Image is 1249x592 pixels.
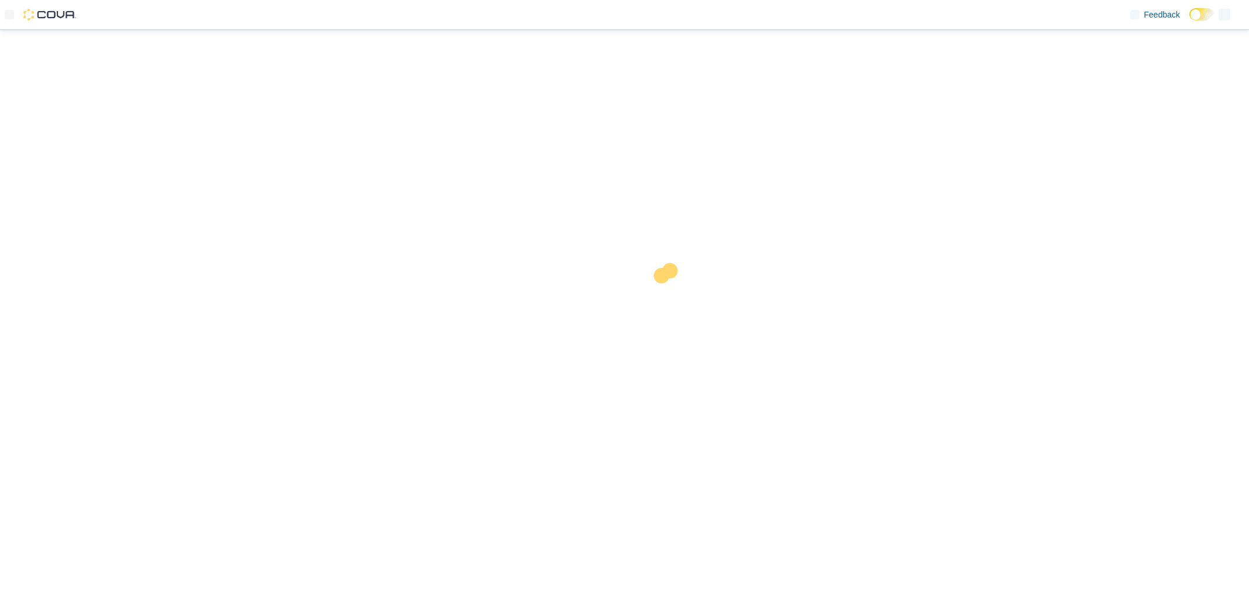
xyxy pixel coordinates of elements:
img: Cova [23,9,76,20]
span: Feedback [1144,9,1180,20]
img: cova-loader [625,254,713,342]
a: Feedback [1125,3,1185,26]
input: Dark Mode [1189,8,1214,20]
